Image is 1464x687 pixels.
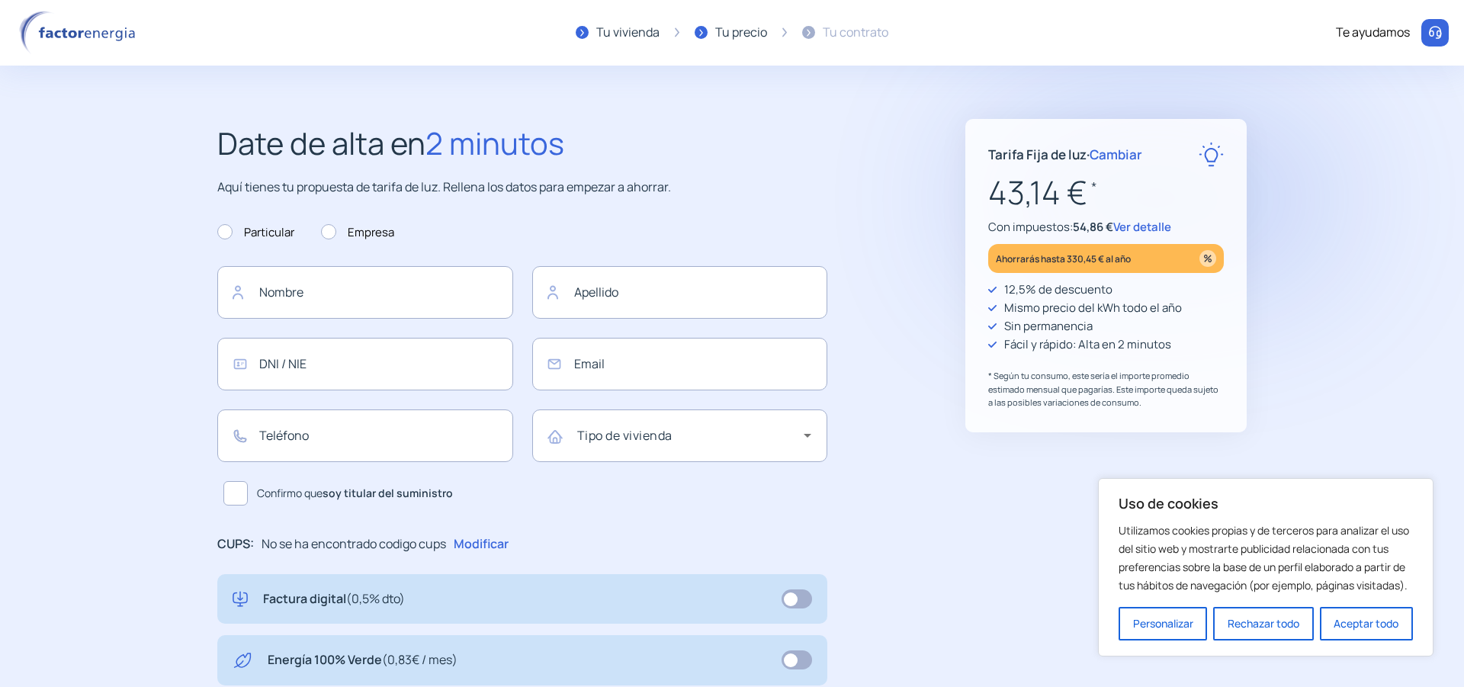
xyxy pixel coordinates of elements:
[823,23,888,43] div: Tu contrato
[1320,607,1413,640] button: Aceptar todo
[988,167,1224,218] p: 43,14 €
[1090,146,1142,163] span: Cambiar
[425,122,564,164] span: 2 minutos
[263,589,405,609] p: Factura digital
[346,590,405,607] span: (0,5% dto)
[577,427,673,444] mat-label: Tipo de vivienda
[1073,219,1113,235] span: 54,86 €
[1119,494,1413,512] p: Uso de cookies
[217,178,827,197] p: Aquí tienes tu propuesta de tarifa de luz. Rellena los datos para empezar a ahorrar.
[988,369,1224,409] p: * Según tu consumo, este sería el importe promedio estimado mensual que pagarías. Este importe qu...
[233,589,248,609] img: digital-invoice.svg
[454,535,509,554] p: Modificar
[217,119,827,168] h2: Date de alta en
[15,11,145,55] img: logo factor
[268,650,457,670] p: Energía 100% Verde
[382,651,457,668] span: (0,83€ / mes)
[1199,250,1216,267] img: percentage_icon.svg
[1336,23,1410,43] div: Te ayudamos
[1199,142,1224,167] img: rate-E.svg
[1213,607,1313,640] button: Rechazar todo
[988,144,1142,165] p: Tarifa Fija de luz ·
[262,535,446,554] p: No se ha encontrado codigo cups
[596,23,660,43] div: Tu vivienda
[1113,219,1171,235] span: Ver detalle
[321,223,394,242] label: Empresa
[988,218,1224,236] p: Con impuestos:
[715,23,767,43] div: Tu precio
[1427,25,1443,40] img: llamar
[1004,335,1171,354] p: Fácil y rápido: Alta en 2 minutos
[996,250,1131,268] p: Ahorrarás hasta 330,45 € al año
[1098,478,1433,657] div: Uso de cookies
[257,485,453,502] span: Confirmo que
[1004,299,1182,317] p: Mismo precio del kWh todo el año
[217,223,294,242] label: Particular
[217,535,254,554] p: CUPS:
[233,650,252,670] img: energy-green.svg
[1004,317,1093,335] p: Sin permanencia
[1119,607,1207,640] button: Personalizar
[1119,522,1413,595] p: Utilizamos cookies propias y de terceros para analizar el uso del sitio web y mostrarte publicida...
[323,486,453,500] b: soy titular del suministro
[1004,281,1112,299] p: 12,5% de descuento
